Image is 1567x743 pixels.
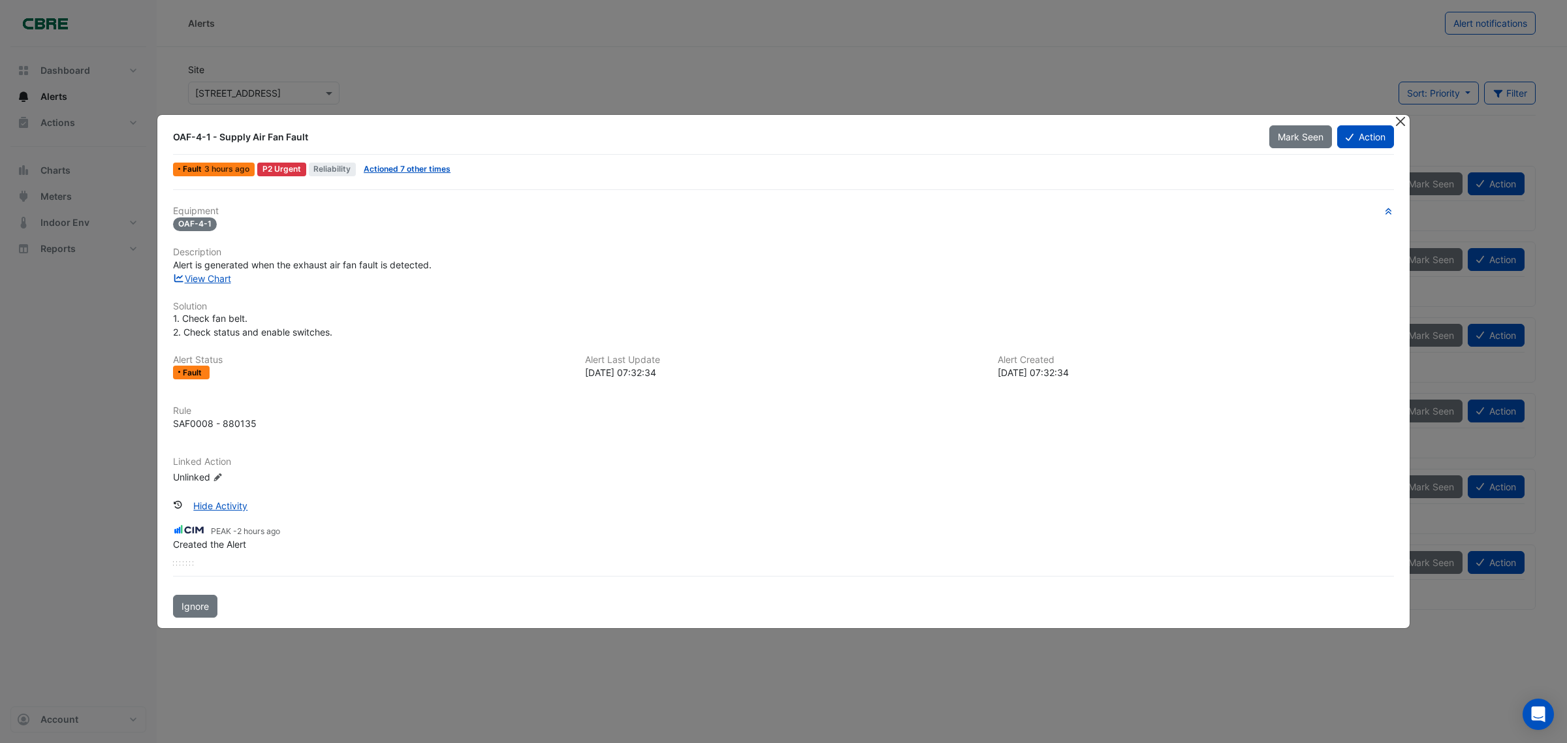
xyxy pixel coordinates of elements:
[257,163,306,176] div: P2 Urgent
[183,369,204,377] span: Fault
[173,217,217,231] span: OAF-4-1
[204,164,249,174] span: Wed 15-Oct-2025 07:32 AEDT
[183,165,204,173] span: Fault
[173,470,330,484] div: Unlinked
[173,313,332,338] span: 1. Check fan belt. 2. Check status and enable switches.
[1337,125,1394,148] button: Action
[173,301,1394,312] h6: Solution
[173,273,231,284] a: View Chart
[173,405,1394,417] h6: Rule
[173,523,206,537] img: CIM
[173,206,1394,217] h6: Equipment
[173,259,432,270] span: Alert is generated when the exhaust air fan fault is detected.
[211,526,280,537] small: PEAK -
[173,417,257,430] div: SAF0008 - 880135
[185,494,256,517] button: Hide Activity
[173,595,217,618] button: Ignore
[182,601,209,612] span: Ignore
[1278,131,1323,142] span: Mark Seen
[213,473,223,482] fa-icon: Edit Linked Action
[1393,115,1407,129] button: Close
[237,526,280,536] span: 2025-10-15 08:26:31
[173,456,1394,467] h6: Linked Action
[1523,699,1554,730] div: Open Intercom Messenger
[309,163,356,176] span: Reliability
[173,247,1394,258] h6: Description
[173,539,246,550] span: Created the Alert
[364,164,451,174] a: Actioned 7 other times
[585,366,981,379] div: [DATE] 07:32:34
[585,355,981,366] h6: Alert Last Update
[998,355,1394,366] h6: Alert Created
[998,366,1394,379] div: [DATE] 07:32:34
[1269,125,1332,148] button: Mark Seen
[173,355,569,366] h6: Alert Status
[173,131,1254,144] div: OAF-4-1 - Supply Air Fan Fault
